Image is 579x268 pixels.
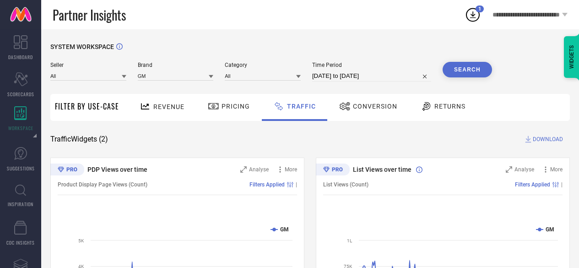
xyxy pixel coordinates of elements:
span: Seller [50,62,126,68]
span: List Views over time [353,166,411,173]
div: Premium [50,164,84,177]
svg: Zoom [506,166,512,173]
span: Analyse [249,166,269,173]
text: 5K [78,238,84,243]
span: Returns [434,103,465,110]
span: Traffic [287,103,316,110]
span: WORKSPACE [8,125,33,131]
div: Premium [316,164,350,177]
input: Select time period [312,71,431,82]
span: SUGGESTIONS [7,165,35,172]
span: Partner Insights [53,5,126,24]
span: Analyse [514,166,534,173]
span: CDC INSIGHTS [6,239,35,246]
span: Time Period [312,62,431,68]
span: Brand [138,62,214,68]
span: DOWNLOAD [533,135,563,144]
span: SYSTEM WORKSPACE [50,43,114,50]
span: Filters Applied [249,181,285,188]
span: Filters Applied [515,181,550,188]
span: Product Display Page Views (Count) [58,181,147,188]
text: GM [280,226,289,233]
svg: Zoom [240,166,247,173]
span: Filter By Use-Case [55,101,119,112]
text: GM [546,226,554,233]
span: Traffic Widgets ( 2 ) [50,135,108,144]
text: 1L [347,238,352,243]
span: Conversion [353,103,397,110]
span: Pricing [222,103,250,110]
span: INSPIRATION [8,201,33,208]
span: | [296,181,297,188]
span: PDP Views over time [87,166,147,173]
span: More [550,166,563,173]
button: Search [443,62,492,77]
span: SCORECARDS [7,91,34,98]
span: 1 [478,6,481,12]
span: Category [225,62,301,68]
span: DASHBOARD [8,54,33,60]
span: More [285,166,297,173]
span: | [561,181,563,188]
div: Open download list [465,6,481,23]
span: List Views (Count) [323,181,368,188]
span: Revenue [153,103,184,110]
